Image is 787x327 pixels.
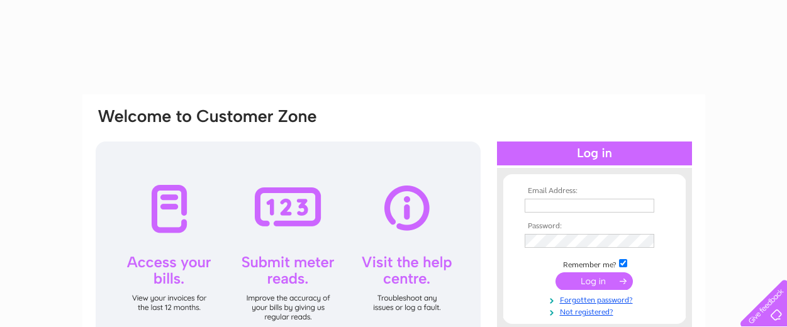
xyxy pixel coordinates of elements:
[525,293,667,305] a: Forgotten password?
[555,272,633,290] input: Submit
[522,187,667,196] th: Email Address:
[522,257,667,270] td: Remember me?
[522,222,667,231] th: Password:
[525,305,667,317] a: Not registered?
